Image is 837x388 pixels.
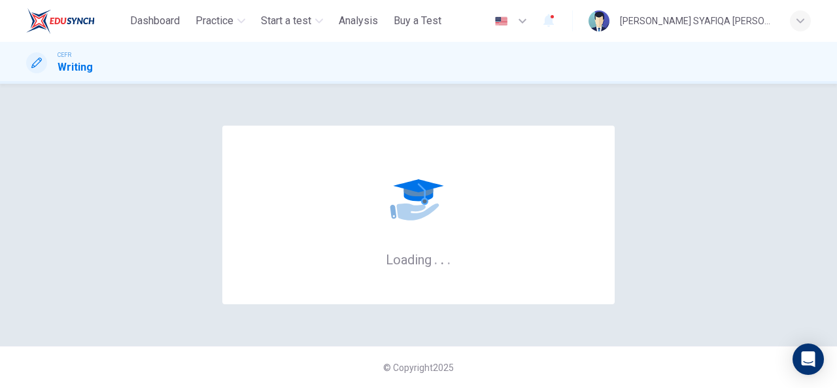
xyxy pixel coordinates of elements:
span: © Copyright 2025 [383,362,454,373]
button: Practice [190,9,250,33]
span: Practice [196,13,233,29]
img: en [493,16,509,26]
span: Dashboard [130,13,180,29]
button: Buy a Test [388,9,447,33]
span: Start a test [261,13,311,29]
button: Analysis [333,9,383,33]
span: Analysis [339,13,378,29]
a: ELTC logo [26,8,125,34]
img: Profile picture [589,10,609,31]
h6: Loading [386,251,451,268]
img: ELTC logo [26,8,95,34]
div: [PERSON_NAME] SYAFIQA [PERSON_NAME] [620,13,774,29]
span: Buy a Test [394,13,441,29]
button: Dashboard [125,9,185,33]
h1: Writing [58,60,93,75]
h6: . [447,247,451,269]
span: CEFR [58,50,71,60]
button: Start a test [256,9,328,33]
div: Open Intercom Messenger [793,344,824,375]
h6: . [440,247,445,269]
h6: . [434,247,438,269]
